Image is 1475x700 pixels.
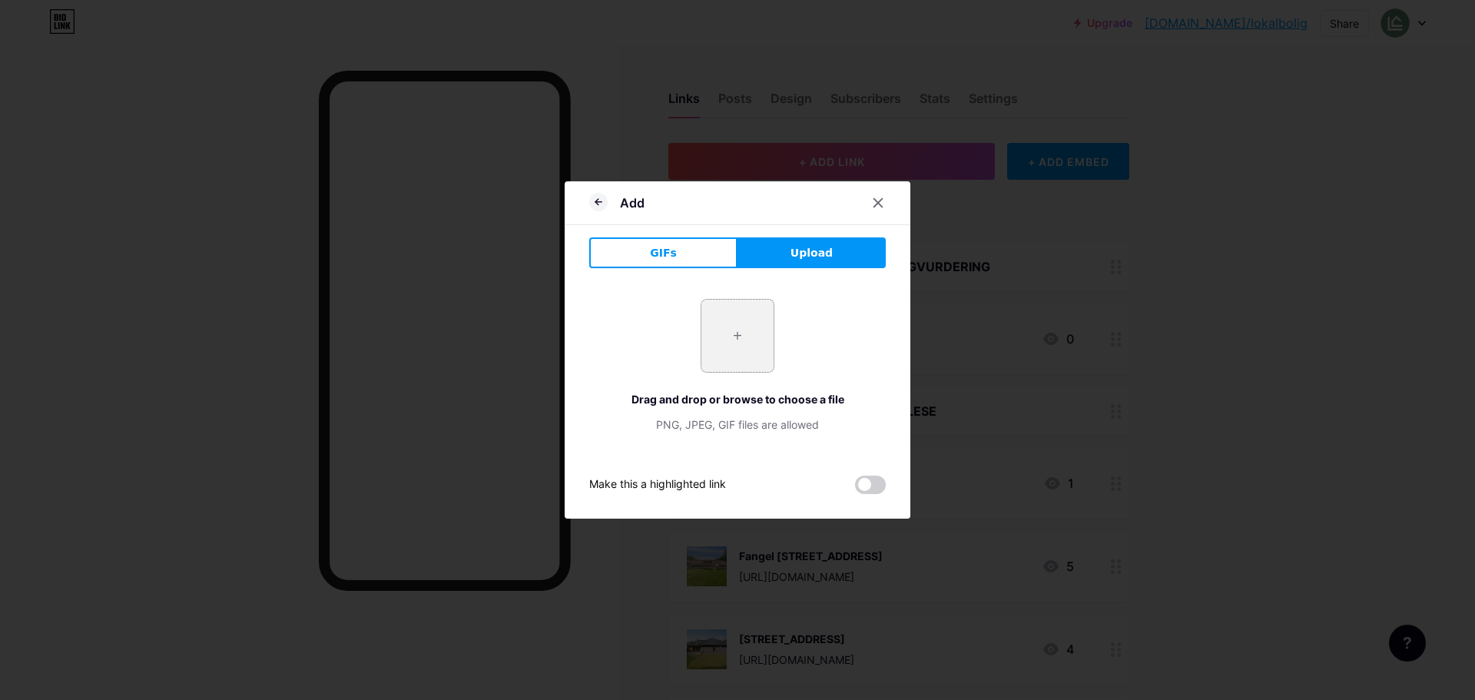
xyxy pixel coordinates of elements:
button: GIFs [589,237,737,268]
div: Drag and drop or browse to choose a file [589,391,886,407]
span: Upload [791,245,833,261]
span: GIFs [650,245,677,261]
div: Add [620,194,645,212]
div: PNG, JPEG, GIF files are allowed [589,416,886,433]
div: Make this a highlighted link [589,476,726,494]
button: Upload [737,237,886,268]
